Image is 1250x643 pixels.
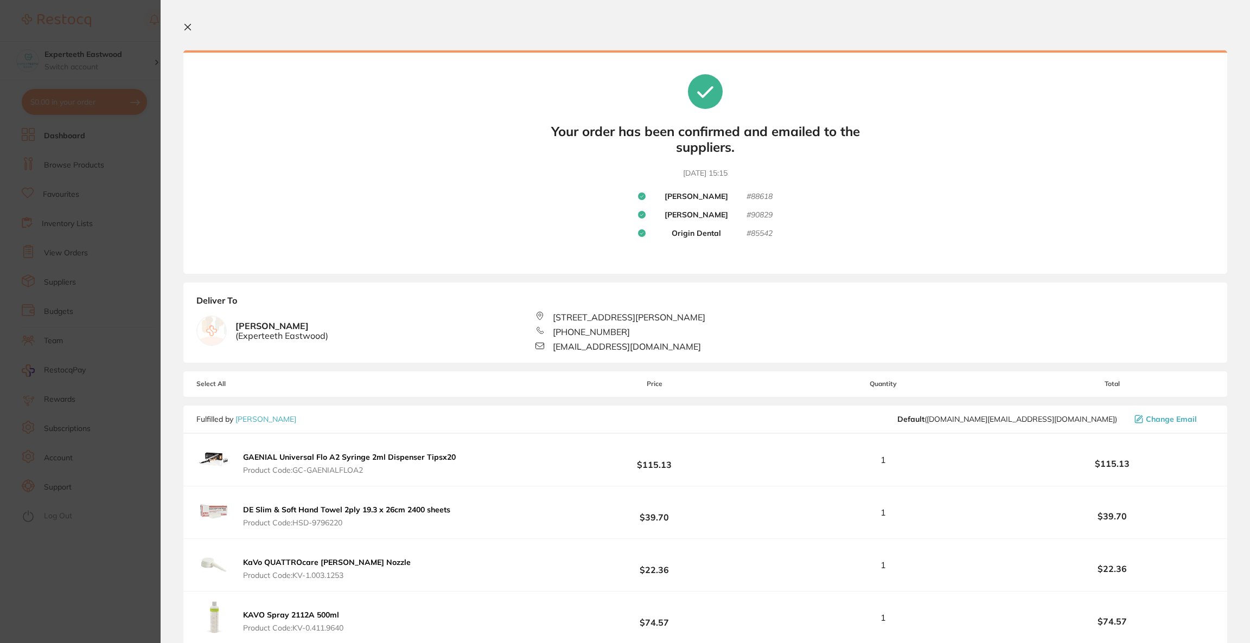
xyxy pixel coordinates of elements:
[196,600,231,635] img: dzRubzRoaA
[196,295,1214,312] b: Deliver To
[665,192,728,202] b: [PERSON_NAME]
[240,452,459,475] button: GAENIAL Universal Flo A2 Syringe 2ml Dispenser Tipsx20 Product Code:GC-GAENIALFLOA2
[897,414,924,424] b: Default
[553,608,756,628] b: $74.57
[553,327,630,337] span: [PHONE_NUMBER]
[1146,415,1197,423] span: Change Email
[747,229,773,239] small: # 85542
[543,124,868,155] b: Your order has been confirmed and emailed to the suppliers.
[881,507,886,517] span: 1
[756,380,1011,388] span: Quantity
[243,571,411,580] span: Product Code: KV-1.003.1253
[747,192,773,202] small: # 88618
[553,503,756,523] b: $39.70
[1131,414,1214,424] button: Change Email
[1011,380,1214,388] span: Total
[240,610,347,633] button: KAVO Spray 2112A 500ml Product Code:KV-0.411.9640
[897,415,1117,423] span: customer.care@henryschein.com.au
[553,312,705,322] span: [STREET_ADDRESS][PERSON_NAME]
[197,316,226,345] img: empty.jpg
[553,450,756,470] b: $115.13
[881,560,886,570] span: 1
[243,505,450,515] b: DE Slim & Soft Hand Towel 2ply 19.3 x 26cm 2400 sheets
[1011,564,1214,574] b: $22.36
[196,415,296,423] p: Fulfilled by
[243,518,450,527] span: Product Code: HSD-9796220
[243,557,411,567] b: KaVo QUATTROcare [PERSON_NAME] Nozzle
[665,210,728,220] b: [PERSON_NAME]
[196,442,231,477] img: M2Q3MDAxZw
[235,414,296,424] a: [PERSON_NAME]
[243,466,456,474] span: Product Code: GC-GAENIALFLOA2
[881,455,886,465] span: 1
[553,380,756,388] span: Price
[196,380,305,388] span: Select All
[235,321,328,341] b: [PERSON_NAME]
[243,452,456,462] b: GAENIAL Universal Flo A2 Syringe 2ml Dispenser Tipsx20
[243,623,343,632] span: Product Code: KV-0.411.9640
[747,210,773,220] small: # 90829
[196,495,231,530] img: emxkMGppbA
[240,505,454,528] button: DE Slim & Soft Hand Towel 2ply 19.3 x 26cm 2400 sheets Product Code:HSD-9796220
[235,331,328,340] span: ( Experteeth Eastwood )
[243,610,339,620] b: KAVO Spray 2112A 500ml
[672,229,721,239] b: Origin Dental
[881,613,886,622] span: 1
[1011,459,1214,468] b: $115.13
[240,557,414,580] button: KaVo QUATTROcare [PERSON_NAME] Nozzle Product Code:KV-1.003.1253
[1011,511,1214,521] b: $39.70
[1011,616,1214,626] b: $74.57
[553,342,701,351] span: [EMAIL_ADDRESS][DOMAIN_NAME]
[553,555,756,575] b: $22.36
[196,548,231,582] img: bWoyd3F4MQ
